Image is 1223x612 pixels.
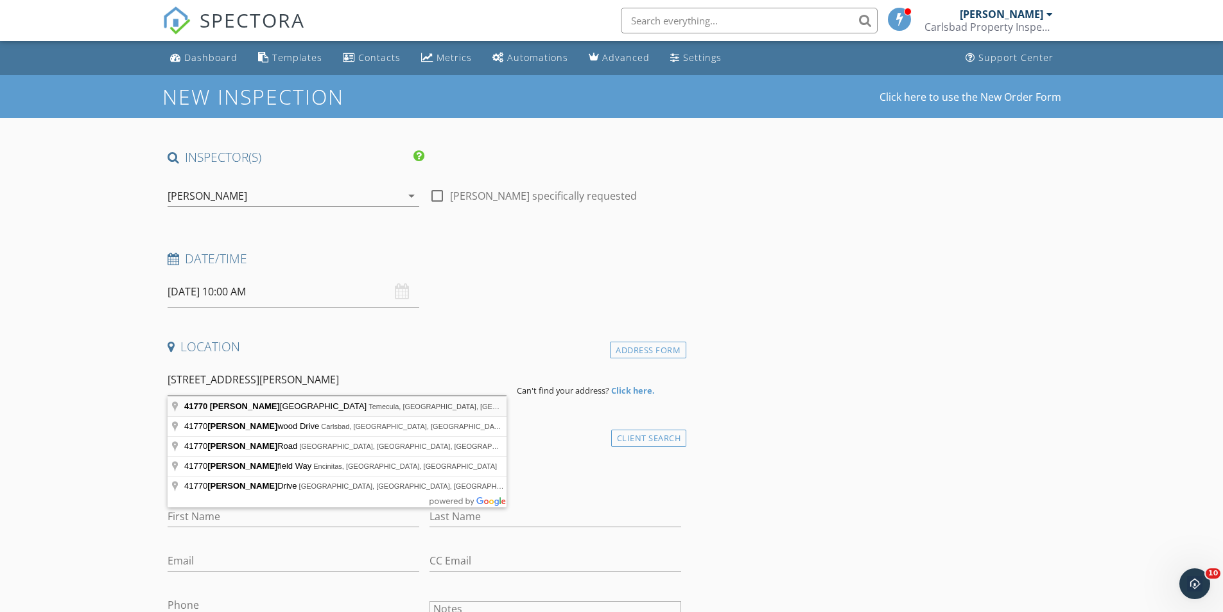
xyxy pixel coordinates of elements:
[253,46,327,70] a: Templates
[1206,568,1220,579] span: 10
[487,46,573,70] a: Automations (Basic)
[610,342,686,359] div: Address Form
[200,6,305,33] span: SPECTORA
[450,189,637,202] label: [PERSON_NAME] specifically requested
[184,51,238,64] div: Dashboard
[960,8,1043,21] div: [PERSON_NAME]
[165,46,243,70] a: Dashboard
[611,430,687,447] div: Client Search
[184,401,369,411] span: [GEOGRAPHIC_DATA]
[184,461,313,471] span: 41770 field Way
[168,190,247,202] div: [PERSON_NAME]
[416,46,477,70] a: Metrics
[404,188,419,204] i: arrow_drop_down
[162,85,447,108] h1: New Inspection
[168,250,682,267] h4: Date/Time
[611,385,655,396] strong: Click here.
[207,481,277,491] span: [PERSON_NAME]
[168,276,419,308] input: Select date
[437,51,472,64] div: Metrics
[358,51,401,64] div: Contacts
[621,8,878,33] input: Search everything...
[602,51,650,64] div: Advanced
[299,482,528,490] span: [GEOGRAPHIC_DATA], [GEOGRAPHIC_DATA], [GEOGRAPHIC_DATA]
[207,441,277,451] span: [PERSON_NAME]
[162,17,305,44] a: SPECTORA
[168,364,507,396] input: Address Search
[184,441,299,451] span: 41770 Road
[207,421,277,431] span: [PERSON_NAME]
[168,338,682,355] h4: Location
[184,401,207,411] span: 41770
[184,421,321,431] span: 41770 wood Drive
[978,51,1054,64] div: Support Center
[507,51,568,64] div: Automations
[1179,568,1210,599] iframe: Intercom live chat
[272,51,322,64] div: Templates
[162,6,191,35] img: The Best Home Inspection Software - Spectora
[517,385,609,396] span: Can't find your address?
[184,481,299,491] span: 41770 Drive
[369,403,553,410] span: Temecula, [GEOGRAPHIC_DATA], [GEOGRAPHIC_DATA]
[960,46,1059,70] a: Support Center
[683,51,722,64] div: Settings
[665,46,727,70] a: Settings
[299,442,528,450] span: [GEOGRAPHIC_DATA], [GEOGRAPHIC_DATA], [GEOGRAPHIC_DATA]
[313,462,497,470] span: Encinitas, [GEOGRAPHIC_DATA], [GEOGRAPHIC_DATA]
[207,461,277,471] span: [PERSON_NAME]
[880,92,1061,102] a: Click here to use the New Order Form
[584,46,655,70] a: Advanced
[924,21,1053,33] div: Carlsbad Property Inspections
[210,401,280,411] span: [PERSON_NAME]
[321,423,504,430] span: Carlsbad, [GEOGRAPHIC_DATA], [GEOGRAPHIC_DATA]
[168,149,424,166] h4: INSPECTOR(S)
[338,46,406,70] a: Contacts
